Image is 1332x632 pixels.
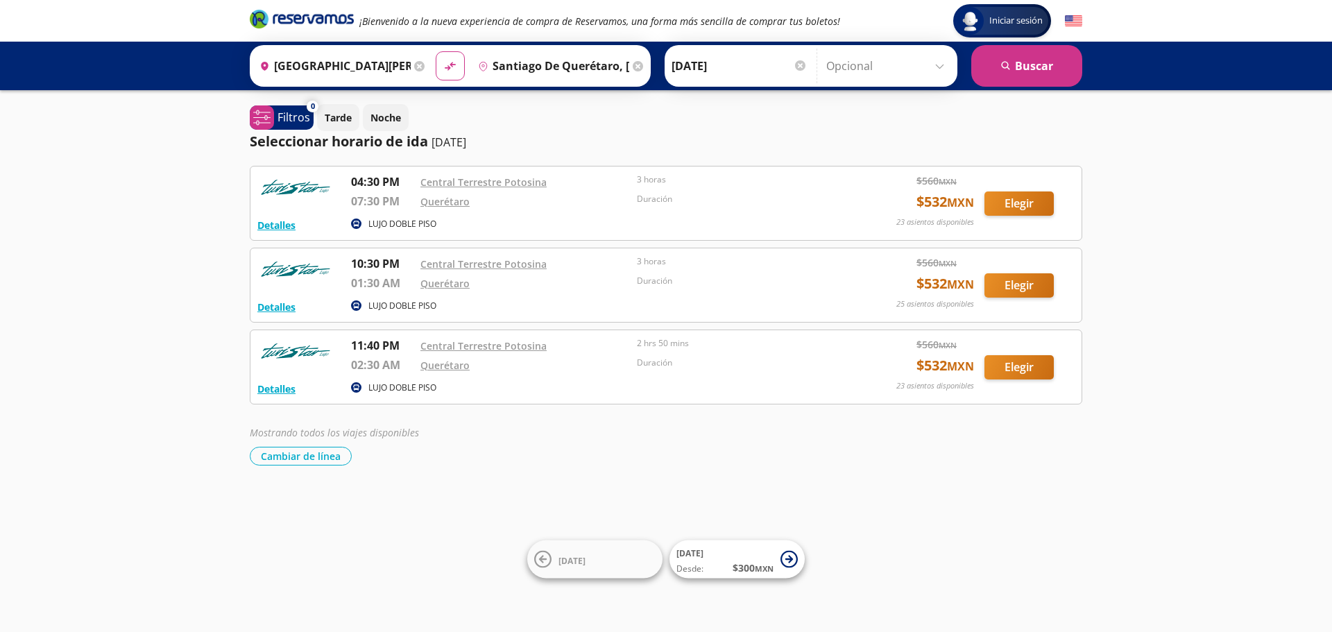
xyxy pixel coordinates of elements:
[311,101,315,112] span: 0
[250,447,352,466] button: Cambiar de línea
[351,337,413,354] p: 11:40 PM
[420,277,470,290] a: Querétaro
[896,380,974,392] p: 23 asientos disponibles
[351,173,413,190] p: 04:30 PM
[257,382,296,396] button: Detalles
[368,300,436,312] p: LUJO DOBLE PISO
[984,14,1048,28] span: Iniciar sesión
[637,255,846,268] p: 3 horas
[325,110,352,125] p: Tarde
[939,340,957,350] small: MXN
[250,105,314,130] button: 0Filtros
[363,104,409,131] button: Noche
[916,191,974,212] span: $ 532
[637,193,846,205] p: Duración
[669,540,805,579] button: [DATE]Desde:$300MXN
[676,563,703,575] span: Desde:
[916,355,974,376] span: $ 532
[637,173,846,186] p: 3 horas
[947,277,974,292] small: MXN
[916,337,957,352] span: $ 560
[277,109,310,126] p: Filtros
[420,257,547,271] a: Central Terrestre Potosina
[351,357,413,373] p: 02:30 AM
[432,134,466,151] p: [DATE]
[672,49,808,83] input: Elegir Fecha
[971,45,1082,87] button: Buscar
[254,49,411,83] input: Buscar Origen
[558,554,586,566] span: [DATE]
[939,258,957,268] small: MXN
[984,191,1054,216] button: Elegir
[420,195,470,208] a: Querétaro
[939,176,957,187] small: MXN
[250,426,419,439] em: Mostrando todos los viajes disponibles
[351,255,413,272] p: 10:30 PM
[257,337,334,365] img: RESERVAMOS
[947,359,974,374] small: MXN
[916,273,974,294] span: $ 532
[527,540,663,579] button: [DATE]
[257,300,296,314] button: Detalles
[420,176,547,189] a: Central Terrestre Potosina
[733,561,774,575] span: $ 300
[257,218,296,232] button: Detalles
[257,255,334,283] img: RESERVAMOS
[359,15,840,28] em: ¡Bienvenido a la nueva experiencia de compra de Reservamos, una forma más sencilla de comprar tus...
[317,104,359,131] button: Tarde
[1065,12,1082,30] button: English
[257,173,334,201] img: RESERVAMOS
[472,49,629,83] input: Buscar Destino
[916,173,957,188] span: $ 560
[250,8,354,29] i: Brand Logo
[637,275,846,287] p: Duración
[250,8,354,33] a: Brand Logo
[250,131,428,152] p: Seleccionar horario de ida
[420,359,470,372] a: Querétaro
[368,218,436,230] p: LUJO DOBLE PISO
[916,255,957,270] span: $ 560
[755,563,774,574] small: MXN
[420,339,547,352] a: Central Terrestre Potosina
[351,193,413,210] p: 07:30 PM
[351,275,413,291] p: 01:30 AM
[637,337,846,350] p: 2 hrs 50 mins
[676,547,703,559] span: [DATE]
[947,195,974,210] small: MXN
[896,216,974,228] p: 23 asientos disponibles
[896,298,974,310] p: 25 asientos disponibles
[637,357,846,369] p: Duración
[368,382,436,394] p: LUJO DOBLE PISO
[826,49,950,83] input: Opcional
[984,273,1054,298] button: Elegir
[370,110,401,125] p: Noche
[984,355,1054,379] button: Elegir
